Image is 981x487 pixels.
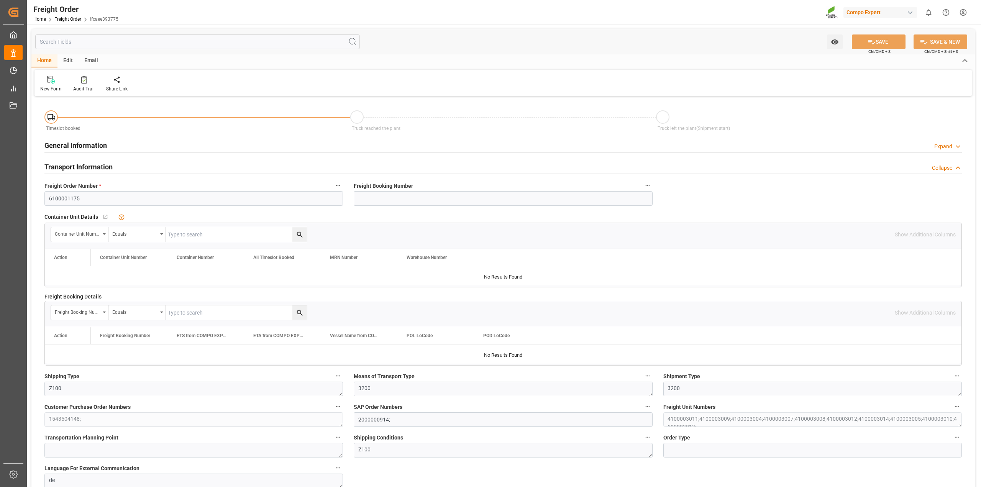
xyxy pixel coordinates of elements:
[51,227,108,242] button: open menu
[330,333,381,338] span: Vessel Name from COMPO EXPERT
[920,4,937,21] button: show 0 new notifications
[663,403,715,411] span: Freight Unit Numbers
[952,402,962,412] button: Freight Unit Numbers
[44,182,101,190] span: Freight Order Number
[292,305,307,320] button: search button
[44,140,107,151] h2: General Information
[44,372,79,380] span: Shipping Type
[868,49,891,54] span: Ctrl/CMD + S
[643,432,653,442] button: Shipping Conditions
[108,305,166,320] button: open menu
[924,49,958,54] span: Ctrl/CMD + Shift + S
[57,54,79,67] div: Edit
[663,412,962,427] textarea: 4100003011;4100003009;4100003004;4100003007;4100003008;4100003012;4100003014;4100003005;410000301...
[44,464,139,472] span: Language For External Communication
[51,305,108,320] button: open menu
[79,54,104,67] div: Email
[35,34,360,49] input: Search Fields
[54,16,81,22] a: Freight Order
[106,85,128,92] div: Share Link
[658,126,730,131] span: Truck left the plant(Shipment start)
[40,85,62,92] div: New Form
[112,307,157,316] div: Equals
[31,54,57,67] div: Home
[932,164,952,172] div: Collapse
[33,16,46,22] a: Home
[643,371,653,381] button: Means of Transport Type
[852,34,906,49] button: SAVE
[177,333,228,338] span: ETS from COMPO EXPERT
[952,432,962,442] button: Order Type
[643,180,653,190] button: Freight Booking Number
[352,126,400,131] span: Truck reached the plant
[333,463,343,473] button: Language For External Communication
[843,5,920,20] button: Compo Expert
[46,126,80,131] span: Timeslot booked
[333,402,343,412] button: Customer Purchase Order Numbers
[55,307,100,316] div: Freight Booking Number
[354,372,415,380] span: Means of Transport Type
[407,255,447,260] span: Warehouse Number
[54,333,67,338] div: Action
[354,182,413,190] span: Freight Booking Number
[33,3,118,15] div: Freight Order
[934,143,952,151] div: Expand
[44,162,113,172] h2: Transport Information
[100,333,150,338] span: Freight Booking Number
[663,382,962,396] textarea: 3200
[112,229,157,238] div: Equals
[166,305,307,320] input: Type to search
[100,255,147,260] span: Container Unit Number
[333,432,343,442] button: Transportation Planning Point
[44,382,343,396] textarea: Z100
[166,227,307,242] input: Type to search
[253,333,305,338] span: ETA from COMPO EXPERT
[914,34,967,49] button: SAVE & NEW
[177,255,214,260] span: Container Number
[354,403,402,411] span: SAP Order Numbers
[333,371,343,381] button: Shipping Type
[333,180,343,190] button: Freight Order Number *
[483,333,510,338] span: POD LoCode
[827,34,843,49] button: open menu
[663,434,690,442] span: Order Type
[253,255,294,260] span: All Timeslot Booked
[330,255,358,260] span: MRN Number
[952,371,962,381] button: Shipment Type
[843,7,917,18] div: Compo Expert
[354,434,403,442] span: Shipping Conditions
[826,6,838,19] img: Screenshot%202023-09-29%20at%2010.02.21.png_1712312052.png
[292,227,307,242] button: search button
[54,255,67,260] div: Action
[44,403,131,411] span: Customer Purchase Order Numbers
[937,4,955,21] button: Help Center
[55,229,100,238] div: Container Unit Number
[73,85,95,92] div: Audit Trail
[663,372,700,380] span: Shipment Type
[354,443,652,457] textarea: Z100
[44,434,118,442] span: Transportation Planning Point
[354,382,652,396] textarea: 3200
[44,213,98,221] span: Container Unit Details
[643,402,653,412] button: SAP Order Numbers
[407,333,433,338] span: POL LoCode
[44,412,343,427] textarea: 1543504148;
[44,293,102,301] span: Freight Booking Details
[108,227,166,242] button: open menu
